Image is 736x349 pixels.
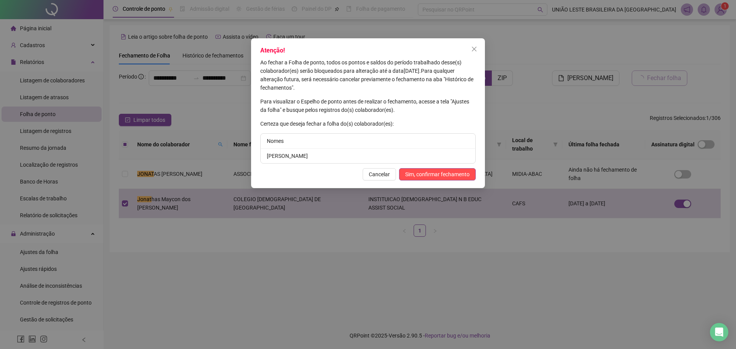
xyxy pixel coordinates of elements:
[260,98,469,113] span: Para visualizar o Espelho de ponto antes de realizar o fechamento, acesse a tela "Ajustes da folh...
[267,138,284,144] span: Nomes
[405,170,470,179] span: Sim, confirmar fechamento
[260,59,462,74] span: Ao fechar a Folha de ponto, todos os pontos e saldos do período trabalhado desse(s) colaborador(e...
[468,43,480,55] button: Close
[369,170,390,179] span: Cancelar
[363,168,396,180] button: Cancelar
[260,47,285,54] span: Atenção!
[710,323,728,341] div: Open Intercom Messenger
[260,58,476,92] p: [DATE] .
[260,68,473,91] span: Para qualquer alteração futura, será necessário cancelar previamente o fechamento na aba "Históri...
[471,46,477,52] span: close
[399,168,476,180] button: Sim, confirmar fechamento
[260,121,394,127] span: Certeza que deseja fechar a folha do(s) colaborador(es):
[261,149,475,163] li: [PERSON_NAME]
